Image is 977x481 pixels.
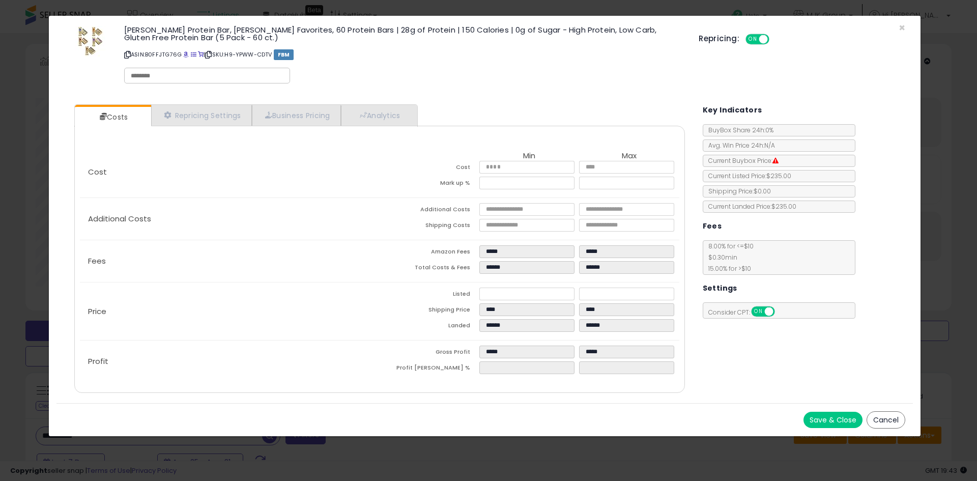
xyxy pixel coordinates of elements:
[768,35,784,44] span: OFF
[703,187,771,195] span: Shipping Price: $0.00
[198,50,204,59] a: Your listing only
[380,203,479,219] td: Additional Costs
[703,282,737,295] h5: Settings
[252,105,341,126] a: Business Pricing
[699,35,739,43] h5: Repricing:
[380,161,479,177] td: Cost
[80,168,380,176] p: Cost
[274,49,294,60] span: FBM
[746,35,759,44] span: ON
[703,104,762,117] h5: Key Indicators
[579,152,679,161] th: Max
[703,253,737,262] span: $0.30 min
[380,361,479,377] td: Profit [PERSON_NAME] %
[703,156,779,165] span: Current Buybox Price:
[703,264,751,273] span: 15.00 % for > $10
[191,50,196,59] a: All offer listings
[380,288,479,303] td: Listed
[80,257,380,265] p: Fees
[479,152,579,161] th: Min
[867,411,905,429] button: Cancel
[124,46,683,63] p: ASIN: B0FFJTG76G | SKU: H9-YPWW-CDTV
[773,307,789,316] span: OFF
[380,319,479,335] td: Landed
[703,172,791,180] span: Current Listed Price: $235.00
[703,308,788,317] span: Consider CPT:
[80,307,380,316] p: Price
[80,357,380,365] p: Profit
[80,215,380,223] p: Additional Costs
[703,242,754,273] span: 8.00 % for <= $10
[803,412,863,428] button: Save & Close
[151,105,252,126] a: Repricing Settings
[752,307,765,316] span: ON
[380,177,479,192] td: Mark up %
[899,20,905,35] span: ×
[380,219,479,235] td: Shipping Costs
[380,346,479,361] td: Gross Profit
[75,107,150,127] a: Costs
[703,126,773,134] span: BuyBox Share 24h: 0%
[124,26,683,41] h3: [PERSON_NAME] Protein Bar, [PERSON_NAME] Favorites, 60 Protein Bars | 28g of Protein | 150 Calori...
[380,261,479,277] td: Total Costs & Fees
[380,245,479,261] td: Amazon Fees
[341,105,416,126] a: Analytics
[75,26,106,56] img: 41SwqYDDo2L._SL60_.jpg
[703,220,722,233] h5: Fees
[703,141,775,150] span: Avg. Win Price 24h: N/A
[380,303,479,319] td: Shipping Price
[772,158,779,164] i: Suppressed Buy Box
[703,202,796,211] span: Current Landed Price: $235.00
[183,50,189,59] a: BuyBox page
